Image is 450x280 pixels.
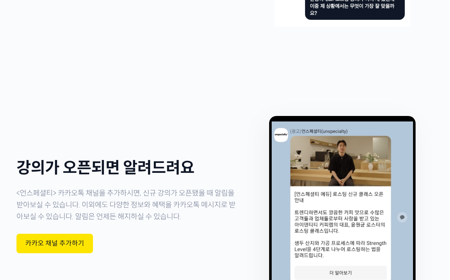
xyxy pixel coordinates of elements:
h1: 강의가 오픈되면 알려드려요 [16,159,240,177]
p: <언스페셜티> 카카오톡 채널을 추가하시면, 신규 강의가 오픈됐을 때 알림을 받아보실 수 있습니다. 이외에도 다양한 정보와 혜택을 카카오톡 메시지로 받아보실 수 있습니다. 알림... [16,188,240,223]
a: 홈 [2,219,48,237]
span: 대화 [67,230,76,236]
a: 설정 [94,219,141,237]
div: 카카오 채널 추가하기 [25,240,84,248]
span: 설정 [113,230,122,236]
span: 홈 [23,230,27,236]
a: 대화 [48,219,94,237]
